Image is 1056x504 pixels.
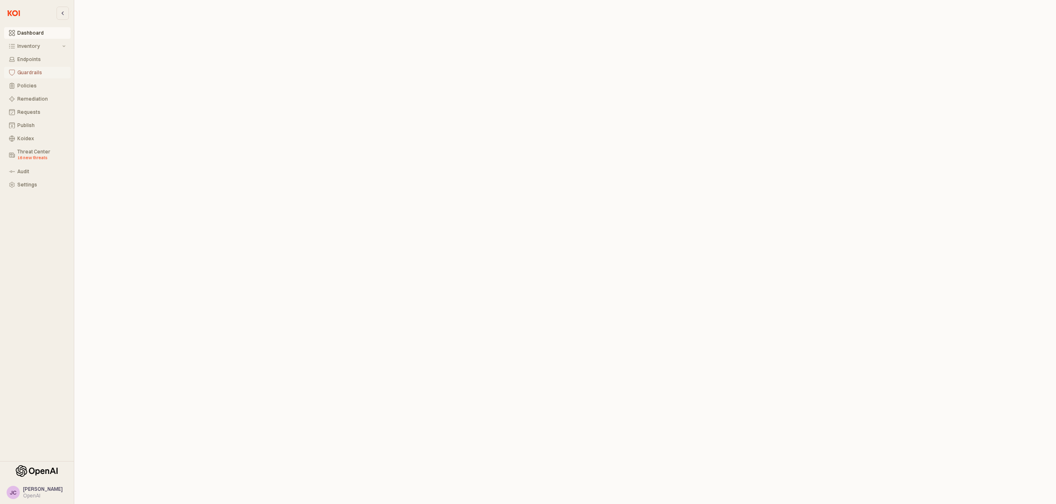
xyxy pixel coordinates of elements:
div: Publish [17,122,66,128]
button: Publish [4,120,71,131]
button: Audit [4,166,71,177]
div: 16 new threats [17,155,66,161]
button: Dashboard [4,27,71,39]
button: JC [7,486,20,499]
div: Audit [17,169,66,174]
button: Threat Center [4,146,71,164]
div: Policies [17,83,66,89]
button: Policies [4,80,71,92]
div: Remediation [17,96,66,102]
button: Settings [4,179,71,191]
button: Requests [4,106,71,118]
button: Inventory [4,40,71,52]
div: Inventory [17,43,61,49]
div: Threat Center [17,149,66,161]
div: Settings [17,182,66,188]
button: Endpoints [4,54,71,65]
span: [PERSON_NAME] [23,486,63,492]
button: Guardrails [4,67,71,78]
div: Guardrails [17,70,66,75]
button: Koidex [4,133,71,144]
div: Endpoints [17,57,66,62]
div: Requests [17,109,66,115]
div: JC [10,488,16,497]
div: OpenAI [23,492,63,499]
button: Remediation [4,93,71,105]
div: Dashboard [17,30,66,36]
div: Koidex [17,136,66,141]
